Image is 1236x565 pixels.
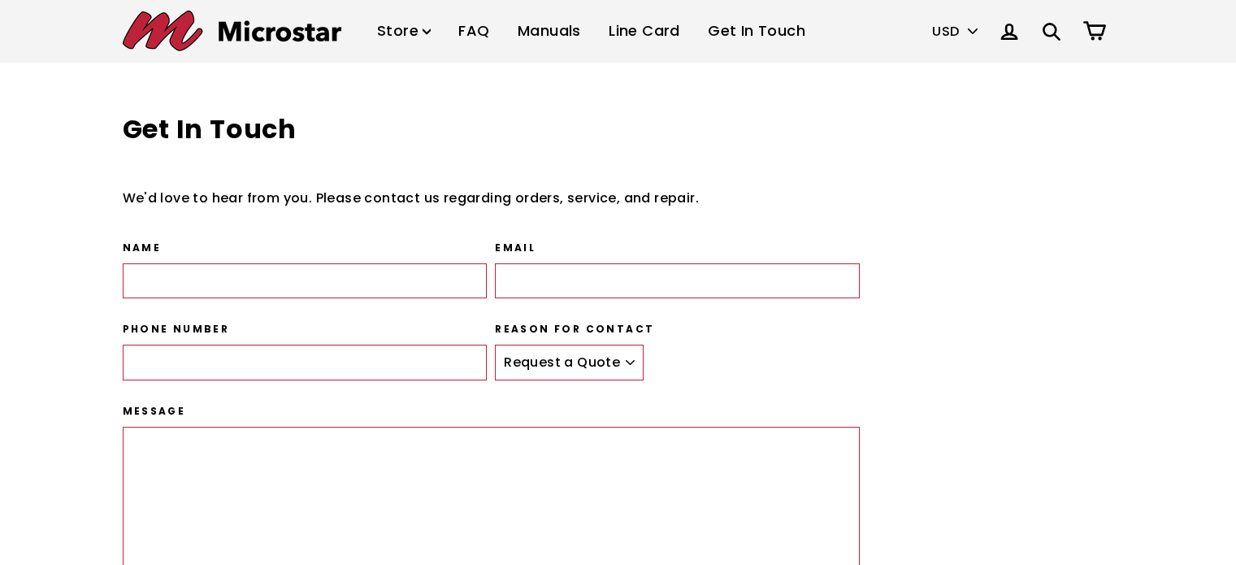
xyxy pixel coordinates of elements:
[123,188,861,209] div: We'd love to hear from you. Please contact us regarding orders, service, and repair.
[123,323,488,337] label: Phone number
[123,241,488,255] label: Name
[123,11,341,51] img: Microstar Electronics
[505,7,593,55] a: Manuals
[495,323,860,337] label: Reason for contact
[596,7,692,55] a: Line Card
[123,111,861,148] h1: Get In Touch
[446,7,501,55] a: FAQ
[696,7,817,55] a: Get In Touch
[123,405,861,419] label: Message
[365,7,817,55] ul: Primary
[365,7,443,55] a: Store
[495,241,860,255] label: Email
